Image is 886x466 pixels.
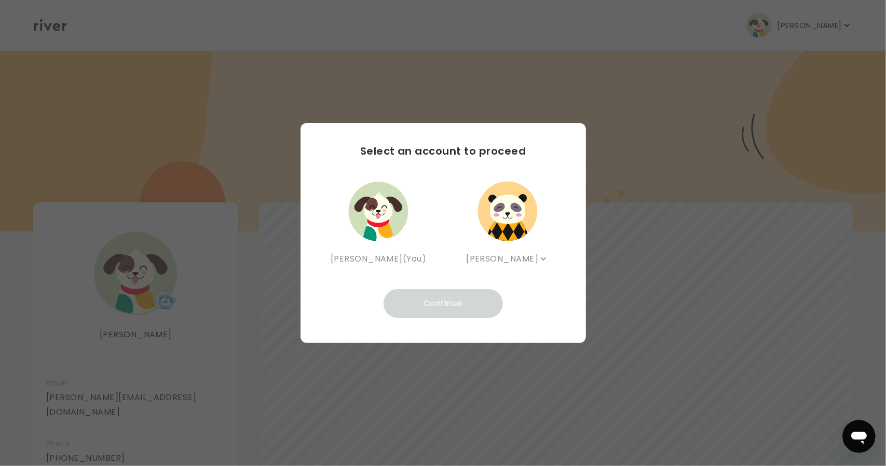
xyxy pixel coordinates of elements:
button: user avatar [346,179,411,243]
button: [PERSON_NAME] [466,252,549,266]
img: dependent avatar [476,180,539,242]
button: Continue [384,289,503,318]
span: [PERSON_NAME] [466,252,538,266]
button: dependent avatar [475,179,540,243]
h3: Select an account to proceed [360,144,526,158]
img: user avatar [347,180,410,242]
iframe: Button to launch messaging window [842,420,876,453]
p: [PERSON_NAME] (You) [331,252,427,266]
